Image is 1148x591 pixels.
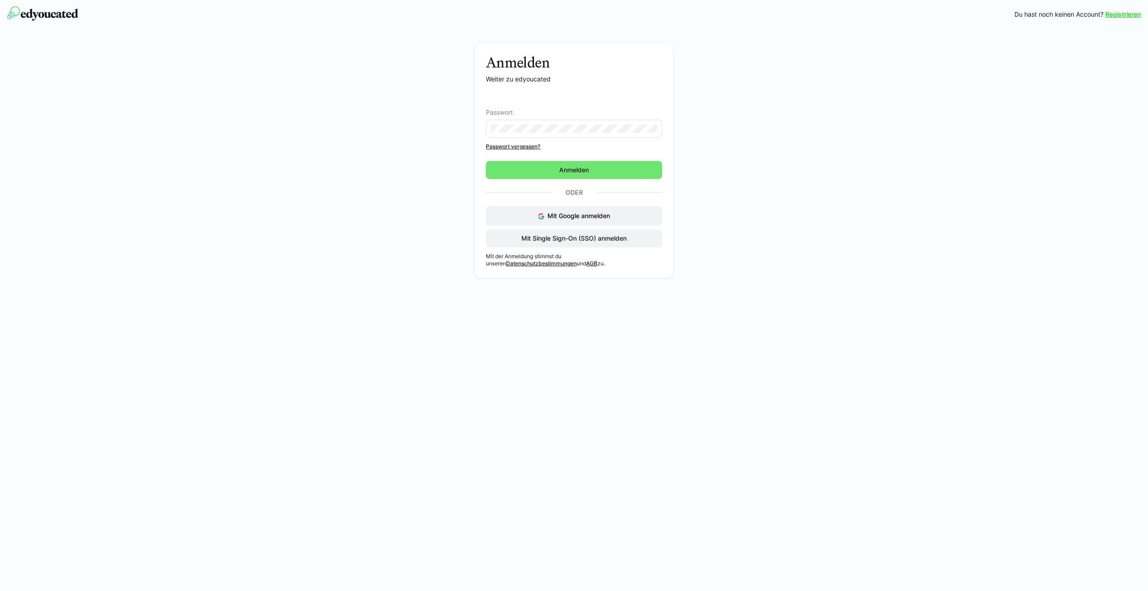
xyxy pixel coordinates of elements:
button: Anmelden [486,161,662,179]
button: Mit Google anmelden [486,206,662,226]
p: Weiter zu edyoucated [486,75,662,84]
a: Passwort vergessen? [486,143,662,150]
button: Mit Single Sign-On (SSO) anmelden [486,229,662,247]
h3: Anmelden [486,54,662,71]
img: edyoucated [7,6,78,21]
span: Du hast noch keinen Account? [1014,10,1103,19]
span: Mit Google anmelden [547,212,610,219]
p: Oder [552,186,596,199]
a: AGB [586,260,597,267]
p: Mit der Anmeldung stimmst du unseren und zu. [486,253,662,267]
span: Passwort [486,109,513,116]
span: Mit Single Sign-On (SSO) anmelden [520,234,628,243]
span: Anmelden [558,166,590,175]
a: Datenschutzbestimmungen [506,260,577,267]
a: Registrieren [1105,10,1141,19]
